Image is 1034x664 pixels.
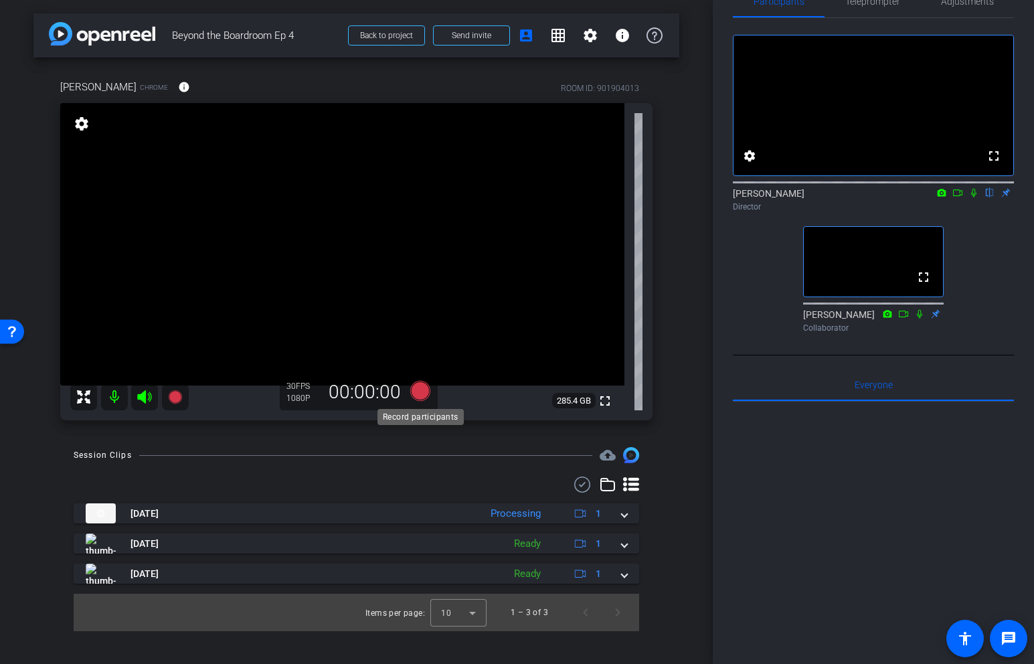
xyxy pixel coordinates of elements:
span: 285.4 GB [552,393,596,409]
span: [DATE] [131,507,159,521]
div: [PERSON_NAME] [733,187,1014,213]
mat-icon: settings [72,116,91,132]
button: Previous page [570,596,602,629]
mat-icon: info [178,81,190,93]
mat-icon: fullscreen [986,148,1002,164]
div: 1080P [286,393,320,404]
mat-icon: cloud_upload [600,447,616,463]
span: 1 [596,567,601,581]
div: 00:00:00 [320,381,410,404]
span: [DATE] [131,567,159,581]
div: Collaborator [803,322,944,334]
mat-icon: settings [582,27,598,44]
div: ROOM ID: 901904013 [561,82,639,94]
mat-icon: settings [742,148,758,164]
span: [DATE] [131,537,159,551]
span: FPS [296,382,310,391]
div: 30 [286,381,320,392]
button: Send invite [433,25,510,46]
button: Back to project [348,25,425,46]
mat-icon: message [1001,631,1017,647]
div: Director [733,201,1014,213]
mat-icon: accessibility [957,631,973,647]
div: Session Clips [74,448,132,462]
mat-icon: info [614,27,630,44]
span: [PERSON_NAME] [60,80,137,94]
span: Chrome [140,82,168,92]
div: Items per page: [365,606,425,620]
div: Processing [484,506,547,521]
mat-expansion-panel-header: thumb-nail[DATE]Ready1 [74,533,639,554]
mat-icon: grid_on [550,27,566,44]
mat-icon: fullscreen [916,269,932,285]
img: app-logo [49,22,155,46]
img: thumb-nail [86,503,116,523]
span: Send invite [452,30,491,41]
span: 1 [596,537,601,551]
div: Ready [507,536,547,552]
mat-icon: fullscreen [597,393,613,409]
span: Beyond the Boardroom Ep 4 [172,22,340,49]
span: 1 [596,507,601,521]
mat-expansion-panel-header: thumb-nail[DATE]Processing1 [74,503,639,523]
mat-expansion-panel-header: thumb-nail[DATE]Ready1 [74,564,639,584]
button: Next page [602,596,634,629]
mat-icon: account_box [518,27,534,44]
div: 1 – 3 of 3 [511,606,548,619]
span: Back to project [360,31,413,40]
span: Everyone [855,380,893,390]
div: Record participants [377,409,464,425]
mat-icon: flip [982,186,998,198]
span: Destinations for your clips [600,447,616,463]
img: Session clips [623,447,639,463]
div: Ready [507,566,547,582]
img: thumb-nail [86,564,116,584]
img: thumb-nail [86,533,116,554]
div: [PERSON_NAME] [803,308,944,334]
